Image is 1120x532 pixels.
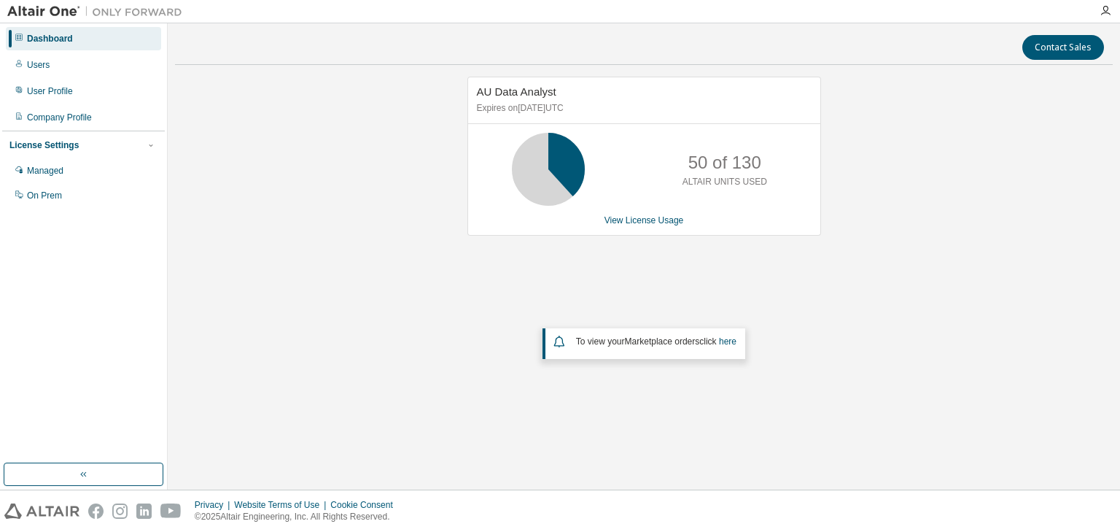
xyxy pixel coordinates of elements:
[477,85,556,98] span: AU Data Analyst
[27,190,62,201] div: On Prem
[27,85,73,97] div: User Profile
[9,139,79,151] div: License Settings
[88,504,104,519] img: facebook.svg
[688,150,761,175] p: 50 of 130
[682,176,767,188] p: ALTAIR UNITS USED
[160,504,182,519] img: youtube.svg
[27,165,63,177] div: Managed
[1022,35,1104,60] button: Contact Sales
[4,504,79,519] img: altair_logo.svg
[195,511,402,523] p: © 2025 Altair Engineering, Inc. All Rights Reserved.
[27,112,92,123] div: Company Profile
[576,336,736,347] span: To view your click
[27,59,50,71] div: Users
[625,336,700,347] em: Marketplace orders
[27,33,73,45] div: Dashboard
[195,499,234,511] div: Privacy
[7,4,190,19] img: Altair One
[477,102,808,115] p: Expires on [DATE] UTC
[604,215,684,225] a: View License Usage
[719,336,736,347] a: here
[234,499,330,511] div: Website Terms of Use
[136,504,152,519] img: linkedin.svg
[112,504,128,519] img: instagram.svg
[330,499,401,511] div: Cookie Consent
